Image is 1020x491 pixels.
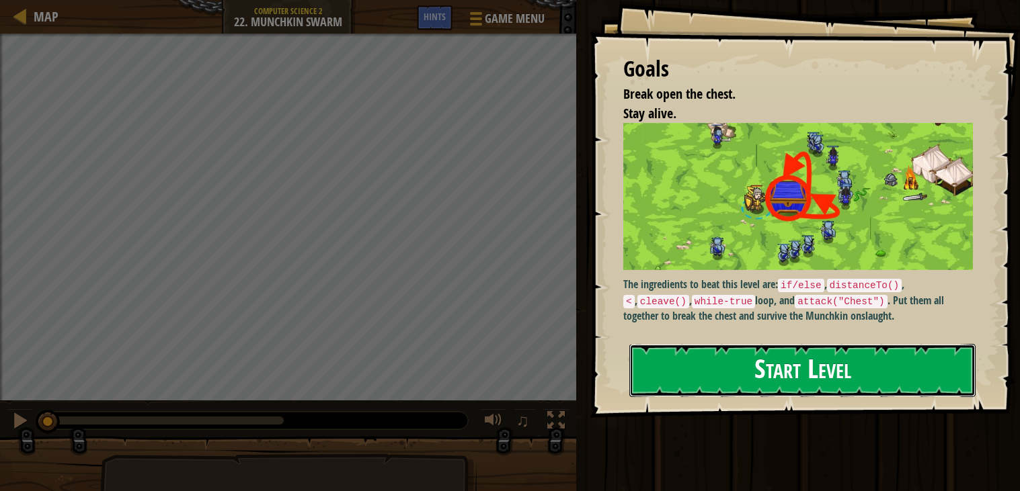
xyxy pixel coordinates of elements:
[623,277,973,324] p: The ingredients to beat this level are: , , , , loop, and . Put them all together to break the ch...
[637,295,689,308] code: cleave()
[606,85,970,104] li: Break open the chest.
[795,295,888,308] code: attack("Chest")
[543,408,570,436] button: Toggle fullscreen
[424,10,446,23] span: Hints
[485,10,545,28] span: Game Menu
[827,279,902,292] code: distanceTo()
[623,85,736,103] span: Break open the chest.
[623,54,973,85] div: Goals
[7,408,34,436] button: Ctrl + P: Pause
[34,7,58,26] span: Map
[480,408,507,436] button: Adjust volume
[623,123,973,270] img: Munchkin swarm
[692,295,755,308] code: while-true
[606,104,970,124] li: Stay alive.
[629,344,976,397] button: Start Level
[27,7,58,26] a: Map
[516,410,530,431] span: ♫
[514,408,537,436] button: ♫
[459,5,553,37] button: Game Menu
[623,104,676,122] span: Stay alive.
[623,295,635,308] code: <
[778,279,824,292] code: if/else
